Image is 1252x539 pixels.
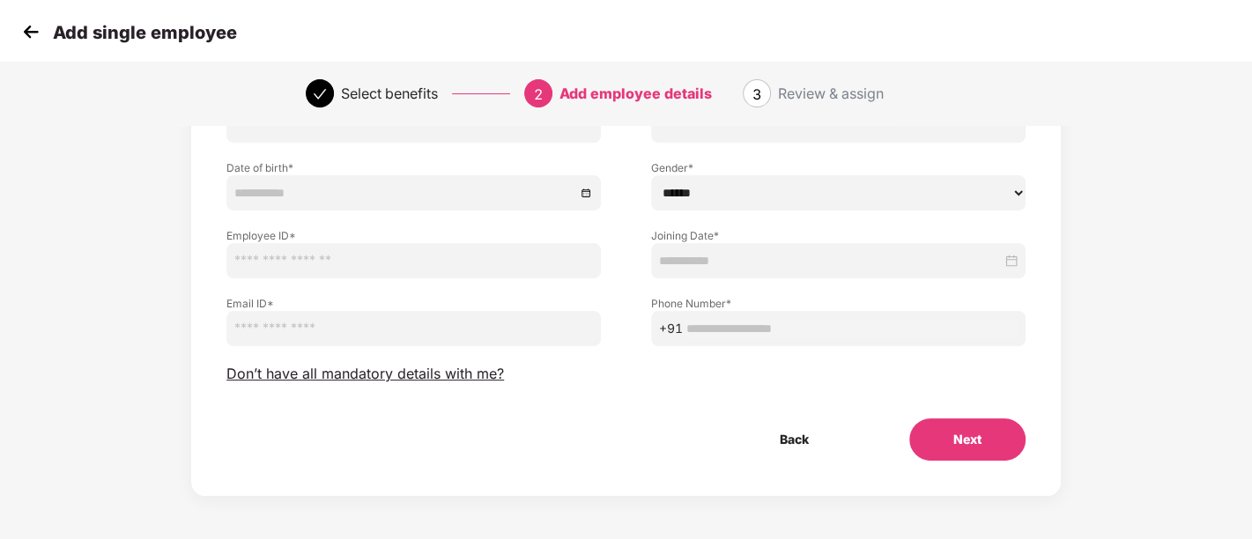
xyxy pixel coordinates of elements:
[226,296,601,311] label: Email ID
[651,296,1026,311] label: Phone Number
[909,418,1026,461] button: Next
[226,160,601,175] label: Date of birth
[313,87,327,101] span: check
[659,319,683,338] span: +91
[651,160,1026,175] label: Gender
[53,22,237,43] p: Add single employee
[651,228,1026,243] label: Joining Date
[559,79,712,107] div: Add employee details
[778,79,884,107] div: Review & assign
[226,228,601,243] label: Employee ID
[752,85,761,103] span: 3
[534,85,543,103] span: 2
[226,365,504,383] span: Don’t have all mandatory details with me?
[341,79,438,107] div: Select benefits
[18,18,44,45] img: svg+xml;base64,PHN2ZyB4bWxucz0iaHR0cDovL3d3dy53My5vcmcvMjAwMC9zdmciIHdpZHRoPSIzMCIgaGVpZ2h0PSIzMC...
[736,418,853,461] button: Back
